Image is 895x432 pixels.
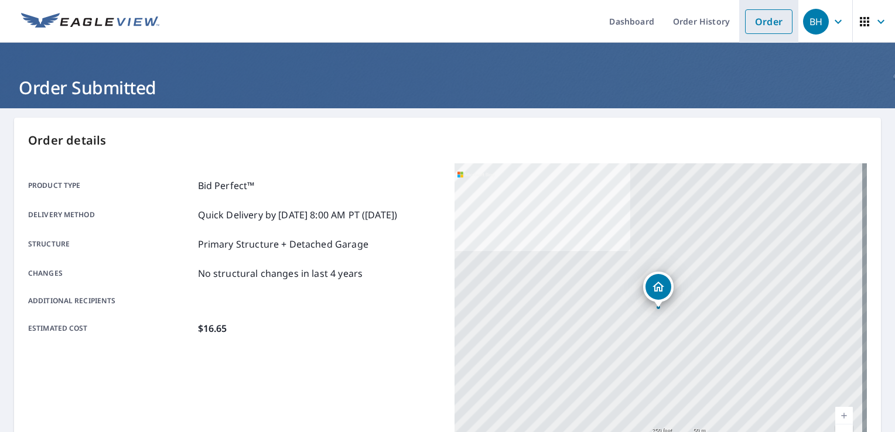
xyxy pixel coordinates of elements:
[28,296,193,306] p: Additional recipients
[835,407,853,424] a: Current Level 17, Zoom In
[28,179,193,193] p: Product type
[745,9,792,34] a: Order
[28,321,193,335] p: Estimated cost
[198,179,255,193] p: Bid Perfect™
[21,13,159,30] img: EV Logo
[28,266,193,280] p: Changes
[198,237,368,251] p: Primary Structure + Detached Garage
[803,9,829,35] div: BH
[198,321,227,335] p: $16.65
[198,266,363,280] p: No structural changes in last 4 years
[28,208,193,222] p: Delivery method
[14,76,881,100] h1: Order Submitted
[28,237,193,251] p: Structure
[198,208,398,222] p: Quick Delivery by [DATE] 8:00 AM PT ([DATE])
[643,272,674,308] div: Dropped pin, building 1, Residential property, 7830 Hosler Rd Leo, IN 46765
[28,132,867,149] p: Order details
